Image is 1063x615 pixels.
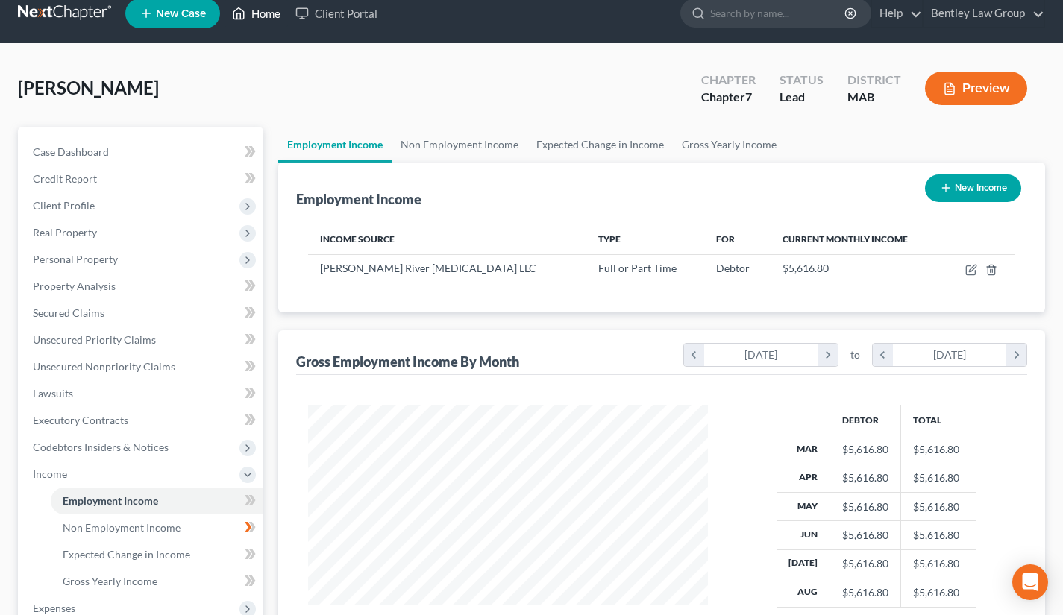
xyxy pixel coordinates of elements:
div: District [847,72,901,89]
th: Jun [777,521,830,549]
span: New Case [156,8,206,19]
a: Gross Yearly Income [673,127,786,163]
span: Credit Report [33,172,97,185]
span: Income Source [320,233,395,245]
span: Income [33,467,67,480]
span: Property Analysis [33,280,116,292]
div: Gross Employment Income By Month [296,353,519,370]
span: Employment Income [63,494,158,507]
td: $5,616.80 [900,578,976,607]
span: Case Dashboard [33,145,109,158]
div: Lead [780,89,824,106]
div: $5,616.80 [842,442,888,457]
th: Total [900,405,976,435]
th: Mar [777,435,830,464]
span: Expenses [33,602,75,614]
td: $5,616.80 [900,521,976,549]
span: to [850,347,860,362]
a: Employment Income [51,488,263,514]
span: [PERSON_NAME] [18,77,159,98]
th: May [777,492,830,520]
i: chevron_left [873,344,893,366]
div: [DATE] [704,344,818,366]
div: Employment Income [296,190,421,208]
span: [PERSON_NAME] River [MEDICAL_DATA] LLC [320,262,536,274]
td: $5,616.80 [900,492,976,520]
div: Open Intercom Messenger [1012,564,1048,600]
a: Unsecured Priority Claims [21,327,263,353]
a: Credit Report [21,165,263,192]
td: $5,616.80 [900,549,976,578]
th: Aug [777,578,830,607]
th: Debtor [830,405,900,435]
span: Unsecured Nonpriority Claims [33,360,175,373]
span: For [716,233,735,245]
td: $5,616.80 [900,435,976,464]
a: Case Dashboard [21,139,263,165]
span: Lawsuits [33,387,73,400]
span: Secured Claims [33,306,104,319]
a: Non Employment Income [51,514,263,541]
th: [DATE] [777,549,830,578]
a: Secured Claims [21,300,263,327]
div: $5,616.80 [842,585,888,600]
span: Client Profile [33,199,95,212]
div: Chapter [701,89,756,106]
a: Expected Change in Income [51,541,263,568]
a: Expected Change in Income [527,127,673,163]
div: Chapter [701,72,756,89]
span: 7 [745,89,752,104]
span: Type [598,233,621,245]
i: chevron_right [818,344,838,366]
span: Non Employment Income [63,521,181,534]
span: Executory Contracts [33,414,128,426]
a: Gross Yearly Income [51,568,263,595]
div: $5,616.80 [842,556,888,571]
th: Apr [777,464,830,492]
span: Full or Part Time [598,262,677,274]
a: Property Analysis [21,273,263,300]
span: Debtor [716,262,750,274]
span: Expected Change in Income [63,548,190,561]
a: Unsecured Nonpriority Claims [21,353,263,380]
div: $5,616.80 [842,528,888,543]
span: Unsecured Priority Claims [33,333,156,346]
div: MAB [847,89,901,106]
span: $5,616.80 [783,262,829,274]
div: $5,616.80 [842,470,888,485]
span: Current Monthly Income [783,233,908,245]
i: chevron_left [684,344,704,366]
button: Preview [925,72,1027,105]
button: New Income [925,174,1021,202]
span: Gross Yearly Income [63,575,157,587]
a: Executory Contracts [21,407,263,434]
div: Status [780,72,824,89]
td: $5,616.80 [900,464,976,492]
span: Real Property [33,226,97,239]
span: Codebtors Insiders & Notices [33,441,169,453]
span: Personal Property [33,253,118,265]
div: [DATE] [893,344,1007,366]
div: $5,616.80 [842,499,888,514]
a: Lawsuits [21,380,263,407]
a: Employment Income [278,127,392,163]
a: Non Employment Income [392,127,527,163]
i: chevron_right [1006,344,1026,366]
